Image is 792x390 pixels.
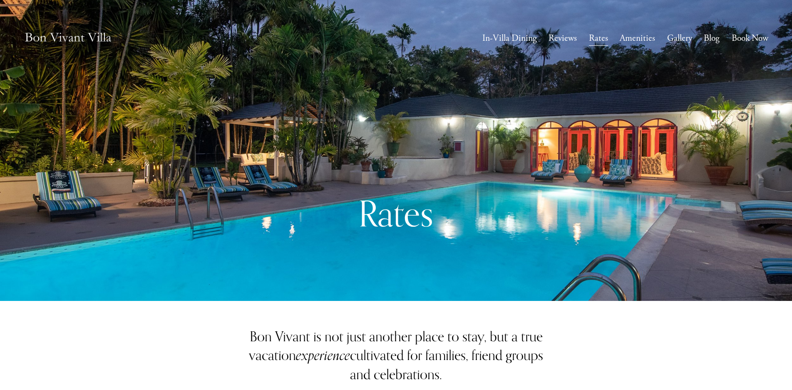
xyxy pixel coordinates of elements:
[305,191,487,235] h1: Rates
[482,30,537,47] a: In-Villa Dining
[667,30,692,47] a: Gallery
[24,24,112,53] img: Caribbean Vacation Rental | Bon Vivant Villa
[620,30,655,47] a: Amenities
[589,30,608,47] a: Rates
[549,30,577,47] a: Reviews
[296,344,350,367] em: experience
[732,30,768,47] a: Book Now
[242,327,550,384] h3: Bon Vivant is not just another place to stay, but a true vacation cultivated for families, friend...
[704,30,720,47] a: Blog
